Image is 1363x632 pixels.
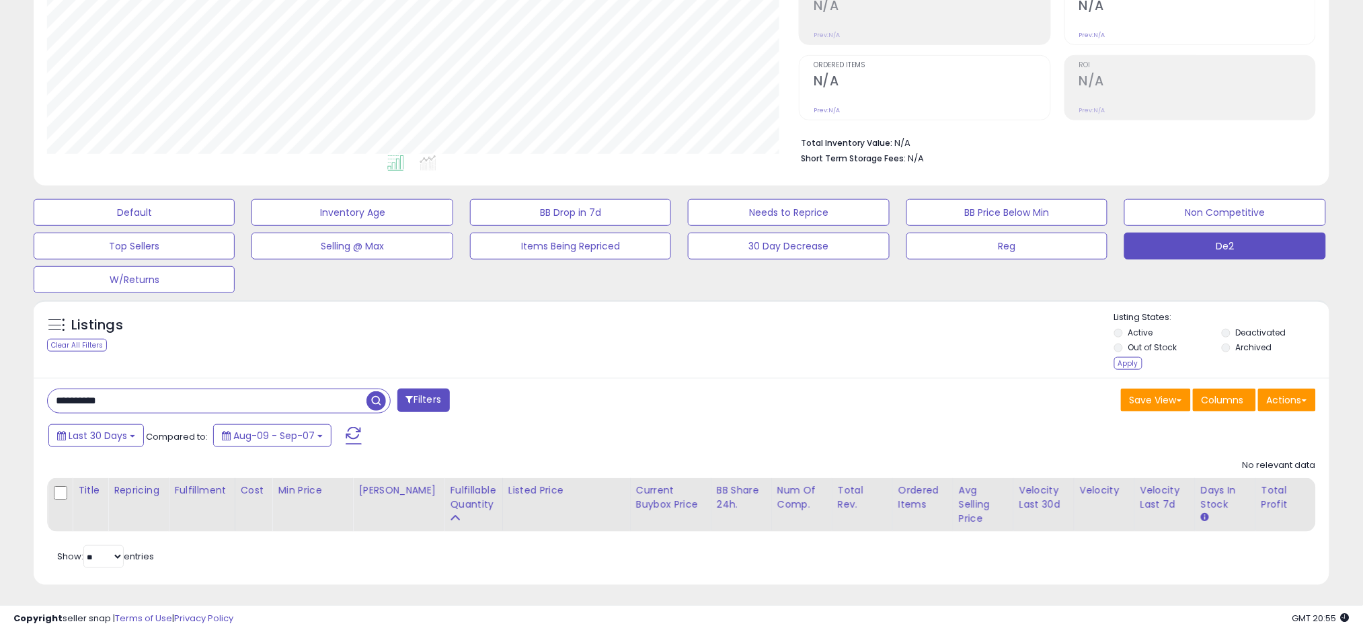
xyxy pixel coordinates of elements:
[1235,342,1272,353] label: Archived
[1114,311,1329,324] p: Listing States:
[1201,483,1250,512] div: Days In Stock
[251,233,453,260] button: Selling @ Max
[1193,389,1256,411] button: Columns
[688,233,889,260] button: 30 Day Decrease
[1140,483,1190,512] div: Velocity Last 7d
[906,199,1107,226] button: BB Price Below Min
[908,152,924,165] span: N/A
[1114,357,1142,370] div: Apply
[814,62,1050,69] span: Ordered Items
[1124,199,1325,226] button: Non Competitive
[34,199,235,226] button: Default
[146,430,208,443] span: Compared to:
[1079,31,1105,39] small: Prev: N/A
[241,483,267,498] div: Cost
[13,612,63,625] strong: Copyright
[814,31,840,39] small: Prev: N/A
[174,483,229,498] div: Fulfillment
[470,199,671,226] button: BB Drop in 7d
[34,266,235,293] button: W/Returns
[450,483,496,512] div: Fulfillable Quantity
[34,233,235,260] button: Top Sellers
[717,483,766,512] div: BB Share 24h.
[636,483,705,512] div: Current Buybox Price
[71,316,123,335] h5: Listings
[78,483,102,498] div: Title
[1202,393,1244,407] span: Columns
[397,389,450,412] button: Filters
[114,483,163,498] div: Repricing
[1292,612,1350,625] span: 2025-10-8 20:55 GMT
[1258,389,1316,411] button: Actions
[508,483,625,498] div: Listed Price
[47,339,107,352] div: Clear All Filters
[174,612,233,625] a: Privacy Policy
[801,134,1306,150] li: N/A
[1019,483,1068,512] div: Velocity Last 30d
[898,483,947,512] div: Ordered Items
[470,233,671,260] button: Items Being Repriced
[1201,512,1209,524] small: Days In Stock.
[233,429,315,442] span: Aug-09 - Sep-07
[814,106,840,114] small: Prev: N/A
[906,233,1107,260] button: Reg
[1080,483,1129,498] div: Velocity
[48,424,144,447] button: Last 30 Days
[213,424,332,447] button: Aug-09 - Sep-07
[1079,106,1105,114] small: Prev: N/A
[814,73,1050,91] h2: N/A
[838,483,887,512] div: Total Rev.
[13,613,233,625] div: seller snap | |
[1121,389,1191,411] button: Save View
[801,137,892,149] b: Total Inventory Value:
[1079,62,1315,69] span: ROI
[1128,342,1177,353] label: Out of Stock
[358,483,438,498] div: [PERSON_NAME]
[1124,233,1325,260] button: De2
[69,429,127,442] span: Last 30 Days
[1243,459,1316,472] div: No relevant data
[688,199,889,226] button: Needs to Reprice
[278,483,347,498] div: Min Price
[1128,327,1153,338] label: Active
[1235,327,1286,338] label: Deactivated
[251,199,453,226] button: Inventory Age
[115,612,172,625] a: Terms of Use
[1261,483,1311,512] div: Total Profit
[1079,73,1315,91] h2: N/A
[57,550,154,563] span: Show: entries
[801,153,906,164] b: Short Term Storage Fees:
[777,483,826,512] div: Num of Comp.
[959,483,1008,526] div: Avg Selling Price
